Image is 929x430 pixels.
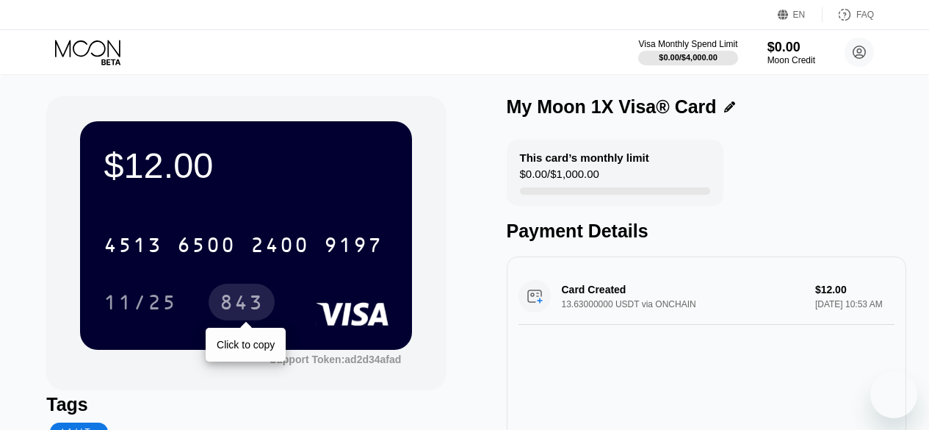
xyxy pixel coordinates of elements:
[659,53,717,62] div: $0.00 / $4,000.00
[767,40,815,55] div: $0.00
[507,96,717,118] div: My Moon 1X Visa® Card
[104,293,177,316] div: 11/25
[767,55,815,65] div: Moon Credit
[250,235,309,259] div: 2400
[270,354,401,365] div: Support Token: ad2d34afad
[823,7,874,22] div: FAQ
[856,10,874,20] div: FAQ
[767,40,815,65] div: $0.00Moon Credit
[507,221,906,242] div: Payment Details
[520,168,599,187] div: $0.00 / $1,000.00
[217,339,275,351] div: Click to copy
[209,284,275,320] div: 843
[270,354,401,365] div: Support Token:ad2d34afad
[177,235,236,259] div: 6500
[870,371,917,418] iframe: Button to launch messaging window
[93,284,188,320] div: 11/25
[104,235,162,259] div: 4513
[104,145,388,186] div: $12.00
[638,39,737,49] div: Visa Monthly Spend Limit
[220,293,264,316] div: 843
[46,394,446,415] div: Tags
[638,39,737,65] div: Visa Monthly Spend Limit$0.00/$4,000.00
[95,226,391,263] div: 4513650024009197
[793,10,806,20] div: EN
[324,235,383,259] div: 9197
[520,151,649,164] div: This card’s monthly limit
[778,7,823,22] div: EN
